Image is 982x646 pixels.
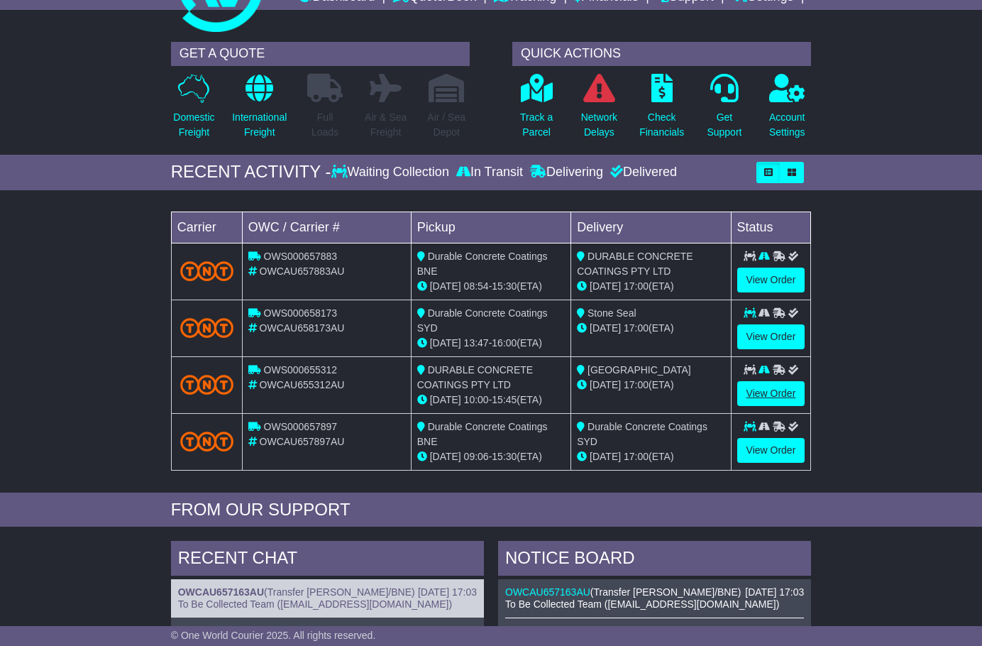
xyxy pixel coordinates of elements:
[171,162,331,182] div: RECENT ACTIVITY -
[624,379,649,390] span: 17:00
[417,279,565,294] div: - (ETA)
[624,280,649,292] span: 17:00
[737,324,805,349] a: View Order
[492,451,517,462] span: 15:30
[264,421,338,432] span: OWS000657897
[590,322,621,334] span: [DATE]
[505,625,804,639] p: Previous booking reference: 1020323288
[417,251,548,277] span: Durable Concrete Coatings BNE
[639,73,685,148] a: CheckFinancials
[624,322,649,334] span: 17:00
[731,212,811,243] td: Status
[464,280,489,292] span: 08:54
[180,261,233,280] img: TNT_Domestic.png
[505,586,590,598] a: OWCAU657163AU
[178,586,477,598] div: ( )
[430,451,461,462] span: [DATE]
[417,421,548,447] span: Durable Concrete Coatings BNE
[171,500,812,520] div: FROM OUR SUPPORT
[590,280,621,292] span: [DATE]
[769,110,805,140] p: Account Settings
[180,432,233,451] img: TNT_Domestic.png
[171,42,470,66] div: GET A QUOTE
[639,110,684,140] p: Check Financials
[706,73,742,148] a: GetSupport
[260,322,345,334] span: OWCAU658173AU
[594,586,738,598] span: Transfer [PERSON_NAME]/BNE
[242,212,411,243] td: OWC / Carrier #
[171,541,484,579] div: RECENT CHAT
[331,165,453,180] div: Waiting Collection
[587,307,636,319] span: Stone Seal
[427,110,465,140] p: Air / Sea Depot
[577,421,707,447] span: Durable Concrete Coatings SYD
[580,73,618,148] a: NetworkDelays
[172,73,215,148] a: DomesticFreight
[231,73,287,148] a: InternationalFreight
[577,449,724,464] div: (ETA)
[264,307,338,319] span: OWS000658173
[505,598,779,610] span: To Be Collected Team ([EMAIL_ADDRESS][DOMAIN_NAME])
[417,449,565,464] div: - (ETA)
[768,73,806,148] a: AccountSettings
[590,451,621,462] span: [DATE]
[571,212,731,243] td: Delivery
[173,110,214,140] p: Domestic Freight
[417,336,565,351] div: - (ETA)
[418,586,477,598] div: [DATE] 17:03
[624,451,649,462] span: 17:00
[587,364,691,376] span: [GEOGRAPHIC_DATA]
[178,625,477,638] p: Hi [PERSON_NAME],
[180,375,233,394] img: TNT_Domestic.png
[577,321,724,336] div: (ETA)
[745,586,804,598] div: [DATE] 17:03
[737,381,805,406] a: View Order
[417,307,548,334] span: Durable Concrete Coatings SYD
[464,451,489,462] span: 09:06
[464,394,489,405] span: 10:00
[430,394,461,405] span: [DATE]
[260,436,345,447] span: OWCAU657897AU
[430,337,461,349] span: [DATE]
[453,165,526,180] div: In Transit
[512,42,811,66] div: QUICK ACTIONS
[417,364,533,390] span: DURABLE CONCRETE COATINGS PTY LTD
[365,110,407,140] p: Air & Sea Freight
[264,251,338,262] span: OWS000657883
[492,280,517,292] span: 15:30
[520,110,553,140] p: Track a Parcel
[505,586,804,598] div: ( )
[307,110,343,140] p: Full Loads
[430,280,461,292] span: [DATE]
[577,251,693,277] span: DURABLE CONCRETE COATINGS PTY LTD
[737,438,805,463] a: View Order
[737,268,805,292] a: View Order
[178,598,452,610] span: To Be Collected Team ([EMAIL_ADDRESS][DOMAIN_NAME])
[411,212,570,243] td: Pickup
[607,165,677,180] div: Delivered
[260,379,345,390] span: OWCAU655312AU
[707,110,741,140] p: Get Support
[492,394,517,405] span: 15:45
[171,630,376,641] span: © One World Courier 2025. All rights reserved.
[519,73,553,148] a: Track aParcel
[417,393,565,407] div: - (ETA)
[264,364,338,376] span: OWS000655312
[590,379,621,390] span: [DATE]
[577,378,724,393] div: (ETA)
[581,110,617,140] p: Network Delays
[260,265,345,277] span: OWCAU657883AU
[171,212,242,243] td: Carrier
[577,279,724,294] div: (ETA)
[492,337,517,349] span: 16:00
[526,165,607,180] div: Delivering
[267,586,412,598] span: Transfer [PERSON_NAME]/BNE
[232,110,287,140] p: International Freight
[464,337,489,349] span: 13:47
[178,586,264,598] a: OWCAU657163AU
[498,541,811,579] div: NOTICE BOARD
[180,318,233,337] img: TNT_Domestic.png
